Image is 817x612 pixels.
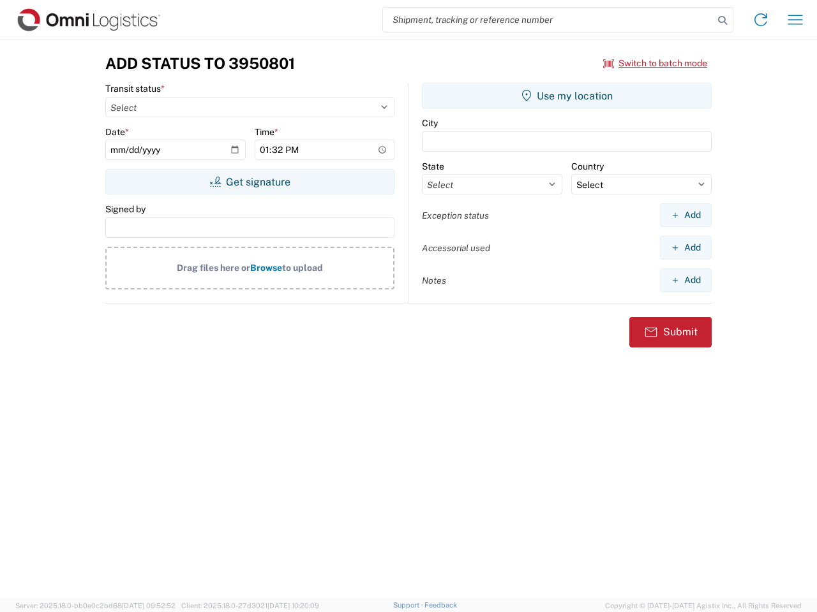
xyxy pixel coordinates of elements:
[105,169,394,194] button: Get signature
[660,268,712,292] button: Add
[383,8,714,32] input: Shipment, tracking or reference number
[282,263,323,273] span: to upload
[105,54,295,73] h3: Add Status to 3950801
[605,600,802,611] span: Copyright © [DATE]-[DATE] Agistix Inc., All Rights Reserved
[267,602,319,609] span: [DATE] 10:20:09
[660,236,712,259] button: Add
[422,242,490,254] label: Accessorial used
[422,275,446,286] label: Notes
[422,117,438,129] label: City
[571,161,604,172] label: Country
[393,601,425,609] a: Support
[105,83,165,94] label: Transit status
[105,203,146,215] label: Signed by
[424,601,457,609] a: Feedback
[255,126,278,138] label: Time
[250,263,282,273] span: Browse
[422,210,489,221] label: Exception status
[15,602,176,609] span: Server: 2025.18.0-bb0e0c2bd68
[105,126,129,138] label: Date
[422,161,444,172] label: State
[181,602,319,609] span: Client: 2025.18.0-27d3021
[177,263,250,273] span: Drag files here or
[629,317,712,347] button: Submit
[660,203,712,227] button: Add
[422,83,712,108] button: Use my location
[603,53,707,74] button: Switch to batch mode
[122,602,176,609] span: [DATE] 09:52:52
